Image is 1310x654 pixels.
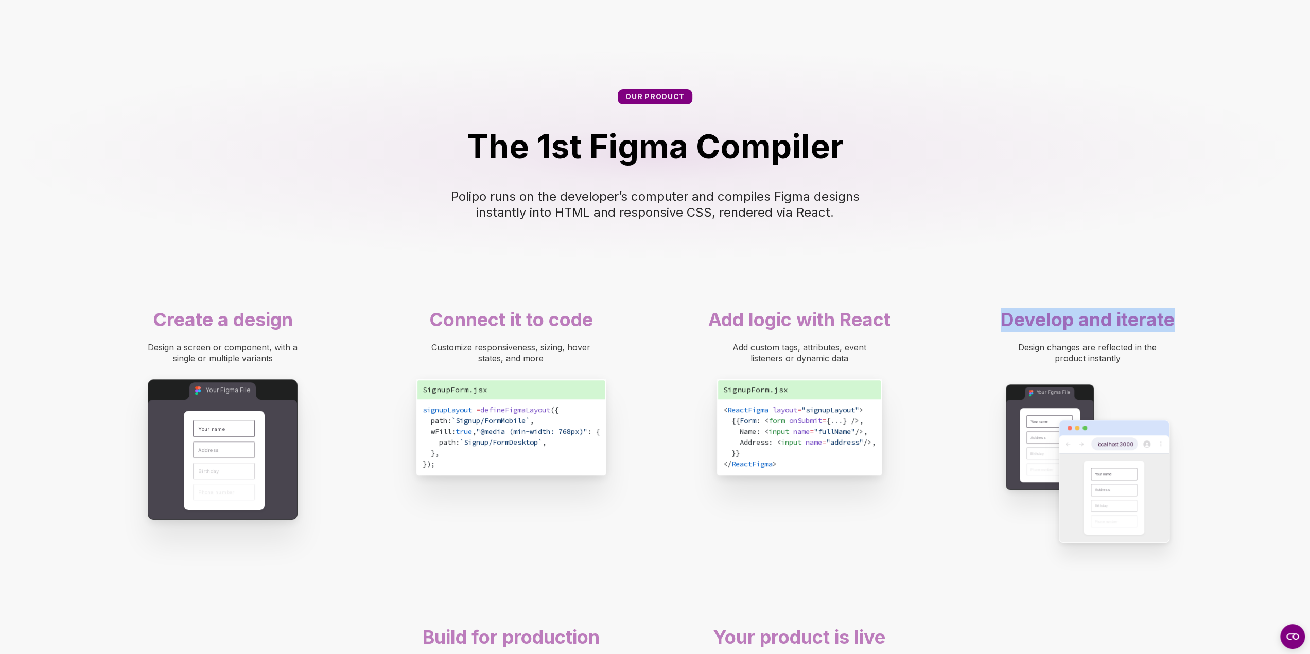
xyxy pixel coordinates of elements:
span: Address [198,447,218,453]
span: "signupLayout" [801,405,859,414]
span: Add logic with React [708,308,890,331]
span: input [768,427,789,436]
span: SignupForm.jsx [423,385,487,394]
span: />, }} </ [723,437,876,468]
span: Create a design [153,308,293,331]
span: Our product [625,92,685,101]
span: `Signup/FormMobile` [451,416,530,425]
span: Address [1095,487,1110,492]
span: ReactFigma [731,459,773,468]
span: Phone number [198,489,234,495]
span: ReactFigma [727,405,768,414]
span: Birthday [1030,451,1044,456]
span: layout [773,405,797,414]
span: input [781,437,801,447]
span: Your Figma File [205,386,250,394]
span: form [768,416,785,425]
span: ({ path: [423,405,558,425]
span: , [472,427,476,436]
span: Birthday [198,468,219,474]
span: Your name [198,426,225,432]
span: />, Address: < [723,427,867,447]
span: Develop and iterate [1001,308,1175,331]
span: = [476,405,480,414]
span: Phone number [1030,467,1053,472]
span: Connect it to code [429,308,593,331]
span: Polipo runs on the developer’s computer and compiles Figma designs instantly into HTML and respon... [451,189,863,220]
span: , wFill: [423,416,534,436]
span: Address [1030,435,1046,440]
span: Design a screen or component, with a single or multiple variants [148,342,300,363]
span: = [810,427,814,436]
span: onSubmit [789,416,822,425]
button: Open CMP widget [1280,624,1305,649]
span: Build for production [423,626,600,648]
span: SignupForm.jsx [723,385,788,394]
span: localhost:3000 [1097,441,1133,447]
span: > {{ [723,405,863,425]
span: Customize responsiveness, sizing, hover states, and more [431,342,593,363]
span: Your name [1095,472,1112,476]
span: Your Figma File [1037,389,1070,395]
span: Design changes are reflected in the product instantly [1018,342,1159,363]
span: Your product is live [713,626,885,648]
span: { [826,416,830,425]
span: : { path: [423,427,600,447]
span: , }, }); [423,437,546,468]
span: The 1st Figma Compiler [467,127,844,166]
span: name [806,437,822,447]
span: = [822,437,826,447]
span: = [797,405,801,414]
span: `Signup/FormDesktop` [460,437,542,447]
span: Phone number [1095,519,1117,524]
span: > [773,459,777,468]
span: "@media (min-width: 768px)" [476,427,587,436]
span: ... [830,416,843,425]
span: "fullName" [814,427,855,436]
span: < [723,405,727,414]
span: : < [756,416,768,425]
span: Form [740,416,756,425]
span: signupLayout [423,405,472,414]
span: name [793,427,810,436]
span: "address" [826,437,863,447]
span: true [456,427,472,436]
span: = [822,416,826,425]
span: Add custom tags, attributes, event listeners or dynamic data [732,342,869,363]
span: } />, Name: < [723,416,863,436]
span: defineFigmaLayout [480,405,550,414]
span: Birthday [1095,503,1108,508]
span: Your name [1030,419,1047,424]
